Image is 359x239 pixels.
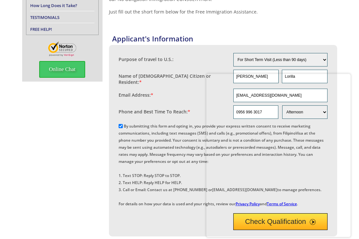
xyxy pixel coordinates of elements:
label: Email Address: [119,92,153,98]
a: How Long Does it Take? [30,3,77,8]
label: Purpose of travel to U.S.: [119,56,174,62]
a: FREE HELP! [30,26,52,32]
p: Just fill out the short form below for the Free Immigration Assistance. [109,9,337,15]
span: Online Chat [39,61,85,78]
input: By submitting this form and opting in, you provide your express written consent to receive market... [119,124,123,128]
a: TESTIMONIALS [30,14,59,20]
label: By submitting this form and opting in, you provide your express written consent to receive market... [119,123,324,207]
label: Name of [DEMOGRAPHIC_DATA] Citizen or Resident: [119,73,227,85]
label: Phone and Best Time To Reach: [119,109,190,115]
h4: Applicant's Information [112,34,337,43]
